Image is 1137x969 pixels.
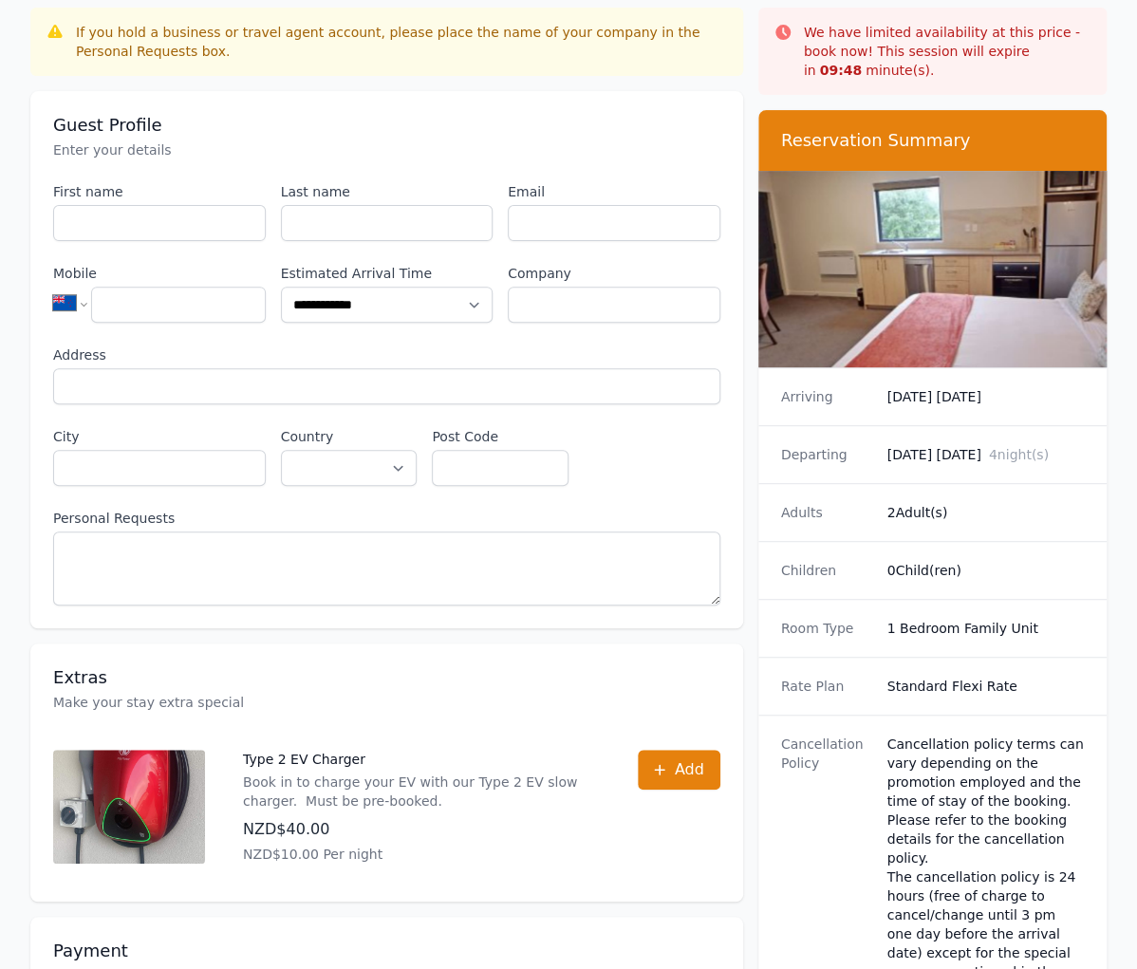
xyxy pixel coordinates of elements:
label: Email [508,182,720,201]
label: Mobile [53,264,266,283]
label: Estimated Arrival Time [281,264,494,283]
label: Company [508,264,720,283]
label: Address [53,345,720,364]
label: Post Code [432,427,568,446]
p: Type 2 EV Charger [243,750,600,769]
label: City [53,427,266,446]
span: 4 night(s) [989,447,1049,462]
dt: Departing [781,445,872,464]
p: Enter your details [53,140,720,159]
h3: Reservation Summary [781,129,1084,152]
p: NZD$40.00 [243,818,600,841]
dt: Rate Plan [781,677,872,696]
dd: [DATE] [DATE] [886,387,1084,406]
dd: Standard Flexi Rate [886,677,1084,696]
p: We have limited availability at this price - book now! This session will expire in minute(s). [804,23,1091,80]
dt: Children [781,561,872,580]
img: 1 Bedroom Family Unit [758,171,1107,367]
label: Last name [281,182,494,201]
dt: Adults [781,503,872,522]
dt: Arriving [781,387,872,406]
span: Add [675,758,704,781]
p: Book in to charge your EV with our Type 2 EV slow charger. Must be pre-booked. [243,773,600,811]
p: Make your stay extra special [53,693,720,712]
img: Type 2 EV Charger [53,750,205,864]
label: Country [281,427,418,446]
dd: [DATE] [DATE] [886,445,1084,464]
h3: Extras [53,666,720,689]
dt: Room Type [781,619,872,638]
label: Personal Requests [53,509,720,528]
h3: Guest Profile [53,114,720,137]
dd: 0 Child(ren) [886,561,1084,580]
button: Add [638,750,720,790]
dd: 2 Adult(s) [886,503,1084,522]
p: NZD$10.00 Per night [243,845,600,864]
strong: 09 : 48 [819,63,862,78]
dd: 1 Bedroom Family Unit [886,619,1084,638]
label: First name [53,182,266,201]
h3: Payment [53,940,720,962]
div: If you hold a business or travel agent account, please place the name of your company in the Pers... [76,23,728,61]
